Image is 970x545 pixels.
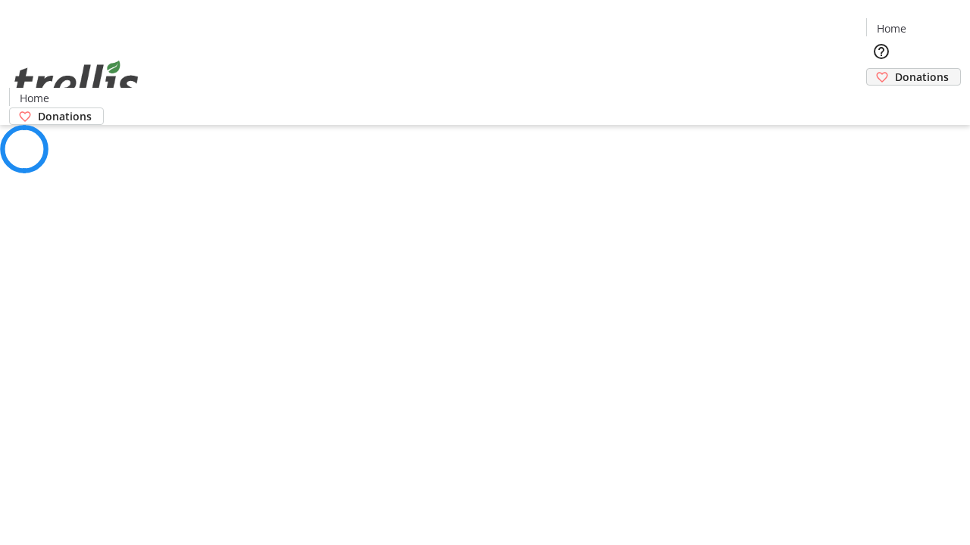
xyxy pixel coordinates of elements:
[895,69,949,85] span: Donations
[38,108,92,124] span: Donations
[866,68,961,86] a: Donations
[9,44,144,120] img: Orient E2E Organization kN1tKJHOwe's Logo
[9,107,104,125] a: Donations
[877,20,906,36] span: Home
[866,36,896,67] button: Help
[866,86,896,116] button: Cart
[867,20,915,36] a: Home
[20,90,49,106] span: Home
[10,90,58,106] a: Home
